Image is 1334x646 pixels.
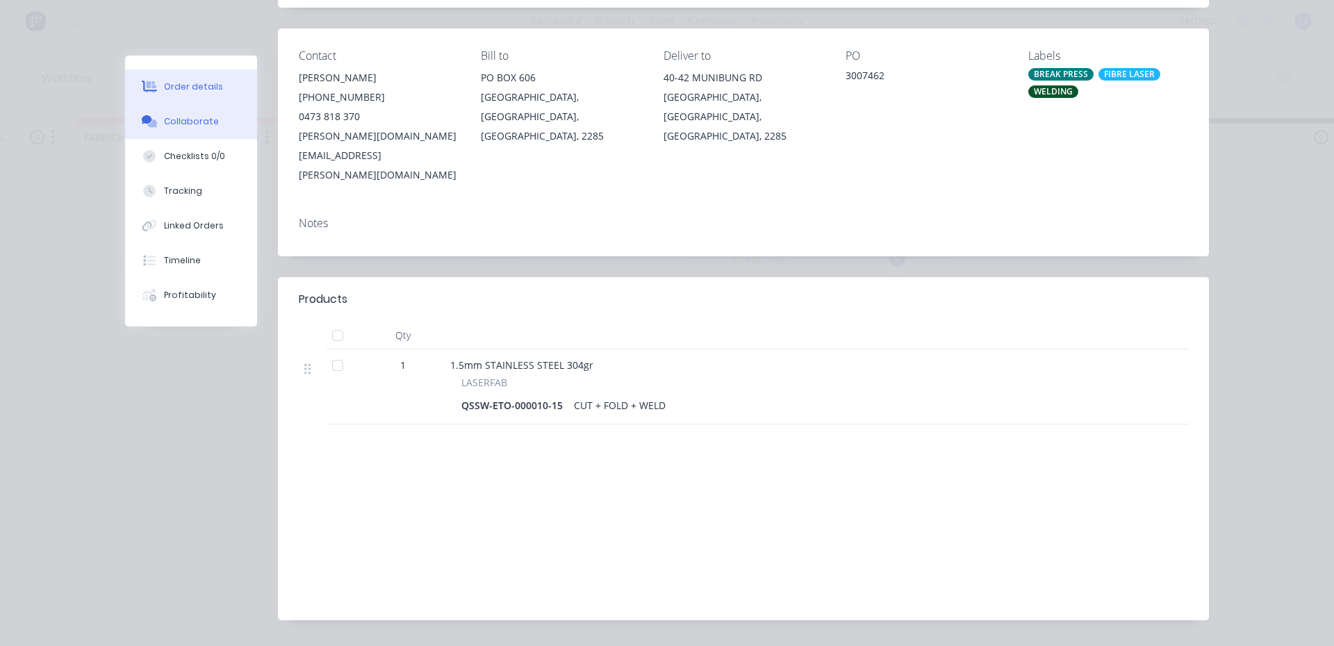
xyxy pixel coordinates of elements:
[299,107,459,126] div: 0473 818 370
[846,68,1005,88] div: 3007462
[299,88,459,107] div: [PHONE_NUMBER]
[481,68,641,146] div: PO BOX 606[GEOGRAPHIC_DATA], [GEOGRAPHIC_DATA], [GEOGRAPHIC_DATA], 2285
[299,217,1188,230] div: Notes
[125,243,257,278] button: Timeline
[568,395,671,415] div: CUT + FOLD + WELD
[461,375,507,390] span: LASERFAB
[299,49,459,63] div: Contact
[299,126,459,185] div: [PERSON_NAME][DOMAIN_NAME][EMAIL_ADDRESS][PERSON_NAME][DOMAIN_NAME]
[125,139,257,174] button: Checklists 0/0
[846,49,1005,63] div: PO
[164,289,216,301] div: Profitability
[299,291,347,308] div: Products
[361,322,445,349] div: Qty
[1028,85,1078,98] div: WELDING
[664,68,823,88] div: 40-42 MUNIBUNG RD
[125,174,257,208] button: Tracking
[299,68,459,185] div: [PERSON_NAME][PHONE_NUMBER]0473 818 370[PERSON_NAME][DOMAIN_NAME][EMAIL_ADDRESS][PERSON_NAME][DOM...
[481,49,641,63] div: Bill to
[125,104,257,139] button: Collaborate
[461,395,568,415] div: QSSW-ETO-000010-15
[1098,68,1160,81] div: FIBRE LASER
[164,220,224,232] div: Linked Orders
[400,358,406,372] span: 1
[1028,68,1094,81] div: BREAK PRESS
[125,208,257,243] button: Linked Orders
[164,115,219,128] div: Collaborate
[1028,49,1188,63] div: Labels
[164,150,225,163] div: Checklists 0/0
[450,358,593,372] span: 1.5mm STAINLESS STEEL 304gr
[664,88,823,146] div: [GEOGRAPHIC_DATA], [GEOGRAPHIC_DATA], [GEOGRAPHIC_DATA], 2285
[481,88,641,146] div: [GEOGRAPHIC_DATA], [GEOGRAPHIC_DATA], [GEOGRAPHIC_DATA], 2285
[125,69,257,104] button: Order details
[664,49,823,63] div: Deliver to
[481,68,641,88] div: PO BOX 606
[299,68,459,88] div: [PERSON_NAME]
[164,185,202,197] div: Tracking
[125,278,257,313] button: Profitability
[664,68,823,146] div: 40-42 MUNIBUNG RD[GEOGRAPHIC_DATA], [GEOGRAPHIC_DATA], [GEOGRAPHIC_DATA], 2285
[164,81,223,93] div: Order details
[164,254,201,267] div: Timeline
